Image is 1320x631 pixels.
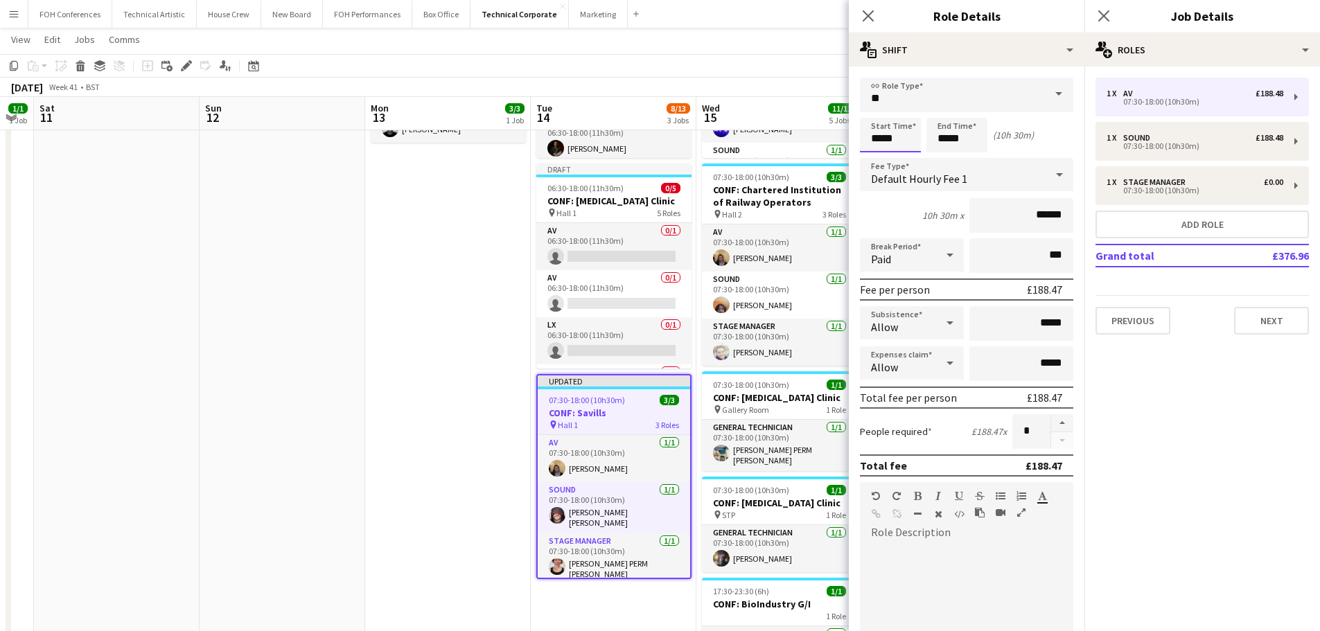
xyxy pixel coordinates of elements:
[1027,283,1062,296] div: £188.47
[6,30,36,48] a: View
[536,163,692,368] app-job-card: Draft06:30-18:00 (11h30m)0/5CONF: [MEDICAL_DATA] Clinic Hall 15 RolesAV0/106:30-18:00 (11h30m) AV...
[722,510,735,520] span: STP
[1051,414,1073,432] button: Increase
[826,510,846,520] span: 1 Role
[547,183,624,193] span: 06:30-18:00 (11h30m)
[536,102,552,114] span: Tue
[702,143,857,194] app-card-role: Sound1/106:30-18:00 (11h30m)
[922,209,964,222] div: 10h 30m x
[11,33,30,46] span: View
[702,598,857,610] h3: CONF: BioIndustry G/I
[39,102,55,114] span: Sat
[109,33,140,46] span: Comms
[713,380,789,390] span: 07:30-18:00 (10h30m)
[538,407,690,419] h3: CONF: Savills
[702,102,720,114] span: Wed
[1095,245,1226,267] td: Grand total
[860,459,907,472] div: Total fee
[702,224,857,272] app-card-role: AV1/107:30-18:00 (10h30m)[PERSON_NAME]
[702,477,857,572] div: 07:30-18:00 (10h30m)1/1CONF: [MEDICAL_DATA] Clinic STP1 RoleGeneral Technician1/107:30-18:00 (10h...
[538,533,690,585] app-card-role: Stage Manager1/107:30-18:00 (10h30m)[PERSON_NAME] PERM [PERSON_NAME]
[261,1,323,28] button: New Board
[702,497,857,509] h3: CONF: [MEDICAL_DATA] Clinic
[871,252,891,266] span: Paid
[11,80,43,94] div: [DATE]
[1107,98,1283,105] div: 07:30-18:00 (10h30m)
[660,395,679,405] span: 3/3
[933,508,943,519] button: Clear Formatting
[722,209,742,220] span: Hall 2
[536,317,692,364] app-card-role: LX0/106:30-18:00 (11h30m)
[1107,89,1123,98] div: 1 x
[536,195,692,207] h3: CONF: [MEDICAL_DATA] Clinic
[44,33,60,46] span: Edit
[569,1,628,28] button: Marketing
[913,508,922,519] button: Horizontal Line
[112,1,197,28] button: Technical Artistic
[702,420,857,471] app-card-role: General Technician1/107:30-18:00 (10h30m)[PERSON_NAME] PERM [PERSON_NAME]
[1123,89,1138,98] div: AV
[713,485,789,495] span: 07:30-18:00 (10h30m)
[412,1,470,28] button: Box Office
[700,109,720,125] span: 15
[1095,211,1309,238] button: Add role
[538,435,690,482] app-card-role: AV1/107:30-18:00 (10h30m)[PERSON_NAME]
[86,82,100,92] div: BST
[536,115,692,162] app-card-role: Stage Manager1/106:30-18:00 (11h30m)[PERSON_NAME]
[536,364,692,411] app-card-role: Sound0/1
[1107,143,1283,150] div: 07:30-18:00 (10h30m)
[536,223,692,270] app-card-role: AV0/106:30-18:00 (11h30m)
[871,490,881,501] button: Undo
[822,209,846,220] span: 3 Roles
[538,482,690,533] app-card-role: Sound1/107:30-18:00 (10h30m)[PERSON_NAME] [PERSON_NAME]
[702,163,857,366] app-job-card: 07:30-18:00 (10h30m)3/3CONF: Chartered Institution of Railway Operators Hall 23 RolesAV1/107:30-1...
[827,485,846,495] span: 1/1
[1027,391,1062,405] div: £188.47
[871,360,898,374] span: Allow
[369,109,389,125] span: 13
[1026,459,1062,472] div: £188.47
[871,172,967,186] span: Default Hourly Fee 1
[371,102,389,114] span: Mon
[702,319,857,366] app-card-role: Stage Manager1/107:30-18:00 (10h30m)[PERSON_NAME]
[657,208,680,218] span: 5 Roles
[996,490,1005,501] button: Unordered List
[1107,187,1283,194] div: 07:30-18:00 (10h30m)
[1226,245,1309,267] td: £376.96
[203,109,222,125] span: 12
[702,371,857,471] app-job-card: 07:30-18:00 (10h30m)1/1CONF: [MEDICAL_DATA] Clinic Gallery Room1 RoleGeneral Technician1/107:30-1...
[661,183,680,193] span: 0/5
[505,103,525,114] span: 3/3
[538,375,690,386] div: Updated
[556,208,577,218] span: Hall 1
[103,30,146,48] a: Comms
[37,109,55,125] span: 11
[871,320,898,334] span: Allow
[667,103,690,114] span: 8/13
[536,374,692,579] app-job-card: Updated07:30-18:00 (10h30m)3/3CONF: Savills Hall 13 RolesAV1/107:30-18:00 (10h30m)[PERSON_NAME]So...
[828,103,856,114] span: 11/11
[996,507,1005,518] button: Insert video
[892,490,901,501] button: Redo
[849,33,1084,66] div: Shift
[558,420,578,430] span: Hall 1
[713,586,769,596] span: 17:30-23:30 (6h)
[8,103,28,114] span: 1/1
[860,425,932,438] label: People required
[1107,133,1123,143] div: 1 x
[549,395,625,405] span: 07:30-18:00 (10h30m)
[702,184,857,208] h3: CONF: Chartered Institution of Railway Operators
[28,1,112,28] button: FOH Conferences
[1017,507,1026,518] button: Fullscreen
[933,490,943,501] button: Italic
[702,272,857,319] app-card-role: Sound1/107:30-18:00 (10h30m)[PERSON_NAME]
[849,7,1084,25] h3: Role Details
[860,391,957,405] div: Total fee per person
[826,611,846,621] span: 1 Role
[470,1,569,28] button: Technical Corporate
[39,30,66,48] a: Edit
[667,115,689,125] div: 3 Jobs
[913,490,922,501] button: Bold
